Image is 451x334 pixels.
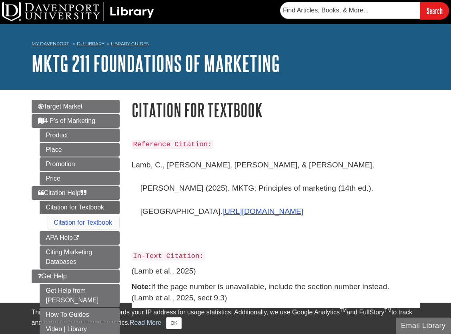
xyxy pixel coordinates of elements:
a: APA Help [40,231,120,245]
span: 4 P's of Marketing [38,117,96,124]
a: DU Library [77,41,104,46]
a: Price [40,172,120,185]
nav: breadcrumb [32,38,420,51]
code: In-Text Citation: [132,252,205,261]
a: Get Help from [PERSON_NAME] [40,284,120,307]
span: Citation Help [38,189,87,196]
a: Citing Marketing Databases [40,245,120,269]
strong: Note: [132,282,151,291]
a: Get Help [32,270,120,283]
span: Get Help [38,273,67,280]
p: If the page number is unavailable, include the section number instead. (Lamb et al., 2025, sect 9.3) [132,281,420,304]
a: Place [40,143,120,157]
a: [URL][DOMAIN_NAME] [222,207,304,215]
a: How To Guides [40,308,120,322]
code: Reference Citation: [132,140,214,149]
p: Lamb, C., [PERSON_NAME], [PERSON_NAME], & [PERSON_NAME], [PERSON_NAME] (2025). MKTG: Principles o... [132,153,420,245]
a: 4 P's of Marketing [32,114,120,128]
a: MKTG 211 Foundations of Marketing [32,51,280,76]
a: Library Guides [111,41,149,46]
a: Target Market [32,100,120,113]
a: Product [40,129,120,142]
span: Target Market [38,103,83,110]
img: DU Library [2,2,154,21]
h1: Citation for Textbook [132,100,420,120]
a: Citation for Textbook [54,219,112,226]
a: My Davenport [32,40,69,47]
input: Search [420,2,449,19]
a: Citation for Textbook [40,201,120,214]
input: Find Articles, Books, & More... [280,2,420,19]
p: (Lamb et al., 2025) [132,266,420,277]
button: Email Library [396,318,451,334]
i: This link opens in a new window [73,235,80,241]
form: Searches DU Library's articles, books, and more [280,2,449,19]
a: Promotion [40,157,120,171]
a: Citation Help [32,186,120,200]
